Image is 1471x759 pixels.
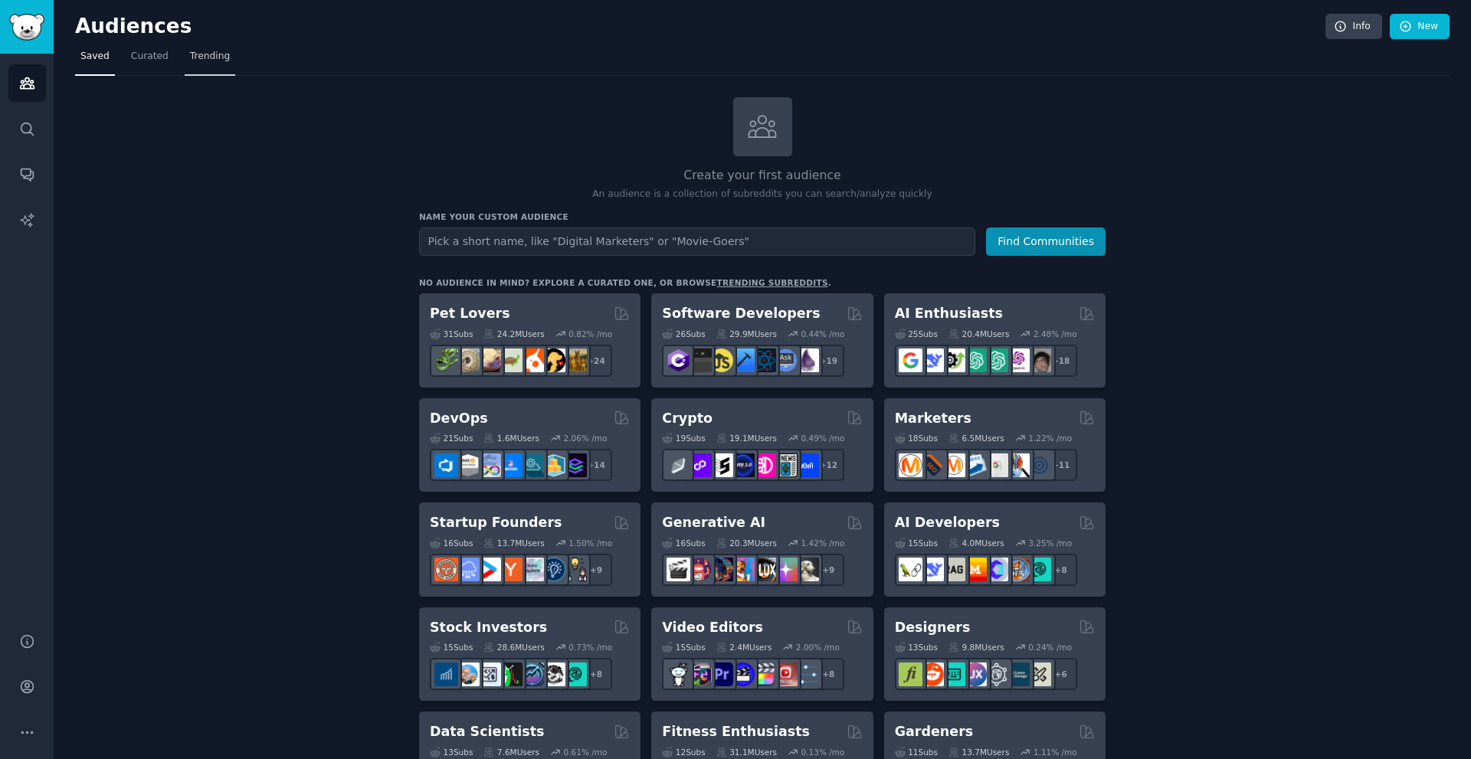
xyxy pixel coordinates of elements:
[899,453,922,477] img: content_marketing
[430,513,562,532] h2: Startup Founders
[920,558,944,581] img: DeepSeek
[752,348,776,372] img: reactnative
[520,662,544,686] img: StocksAndTrading
[662,433,705,443] div: 19 Sub s
[963,453,987,477] img: Emailmarketing
[434,558,458,581] img: EntrepreneurRideAlong
[477,558,501,581] img: startup
[920,348,944,372] img: DeepSeek
[1027,453,1051,477] img: OnlineMarketing
[542,348,565,372] img: PetAdvice
[1006,348,1030,372] img: OpenAIDev
[948,329,1009,339] div: 20.4M Users
[430,538,473,548] div: 16 Sub s
[812,658,844,690] div: + 8
[75,44,115,76] a: Saved
[430,642,473,653] div: 15 Sub s
[801,433,845,443] div: 0.49 % /mo
[80,50,110,64] span: Saved
[667,453,690,477] img: ethfinance
[986,227,1106,256] button: Find Communities
[662,513,765,532] h2: Generative AI
[568,642,612,653] div: 0.73 % /mo
[774,348,798,372] img: AskComputerScience
[963,558,987,581] img: MistralAI
[716,433,777,443] div: 19.1M Users
[795,348,819,372] img: elixir
[499,453,523,477] img: DevOpsLinks
[1045,345,1077,377] div: + 18
[752,558,776,581] img: FluxAI
[430,304,510,323] h2: Pet Lovers
[662,538,705,548] div: 16 Sub s
[774,662,798,686] img: Youtubevideo
[430,747,473,757] div: 13 Sub s
[430,722,544,741] h2: Data Scientists
[580,449,612,481] div: + 14
[456,662,480,686] img: ValueInvesting
[434,662,458,686] img: dividends
[1028,433,1072,443] div: 1.22 % /mo
[483,747,539,757] div: 7.6M Users
[568,538,612,548] div: 1.50 % /mo
[1028,642,1072,653] div: 0.24 % /mo
[1006,558,1030,581] img: llmops
[801,747,845,757] div: 0.13 % /mo
[662,409,713,428] h2: Crypto
[688,662,712,686] img: editors
[520,558,544,581] img: indiehackers
[895,513,1000,532] h2: AI Developers
[709,348,733,372] img: learnjavascript
[580,554,612,586] div: + 9
[483,433,539,443] div: 1.6M Users
[1027,662,1051,686] img: UX_Design
[920,662,944,686] img: logodesign
[1034,747,1077,757] div: 1.11 % /mo
[963,348,987,372] img: chatgpt_promptDesign
[456,348,480,372] img: ballpython
[1045,449,1077,481] div: + 11
[895,433,938,443] div: 18 Sub s
[942,453,965,477] img: AskMarketing
[662,722,810,741] h2: Fitness Enthusiasts
[688,453,712,477] img: 0xPolygon
[731,662,755,686] img: VideoEditors
[752,662,776,686] img: finalcutpro
[716,278,827,287] a: trending subreddits
[563,348,587,372] img: dogbreed
[563,558,587,581] img: growmybusiness
[795,558,819,581] img: DreamBooth
[1390,14,1450,40] a: New
[563,662,587,686] img: technicalanalysis
[895,618,971,637] h2: Designers
[709,453,733,477] img: ethstaker
[895,329,938,339] div: 25 Sub s
[899,558,922,581] img: LangChain
[499,662,523,686] img: Trading
[419,166,1106,185] h2: Create your first audience
[419,188,1106,201] p: An audience is a collection of subreddits you can search/analyze quickly
[895,409,971,428] h2: Marketers
[667,558,690,581] img: aivideo
[1006,662,1030,686] img: learndesign
[662,304,820,323] h2: Software Developers
[520,348,544,372] img: cockatiel
[662,618,763,637] h2: Video Editors
[580,345,612,377] div: + 24
[920,453,944,477] img: bigseo
[709,662,733,686] img: premiere
[419,227,975,256] input: Pick a short name, like "Digital Marketers" or "Movie-Goers"
[483,642,544,653] div: 28.6M Users
[564,433,608,443] div: 2.06 % /mo
[795,453,819,477] img: defi_
[731,453,755,477] img: web3
[801,329,845,339] div: 0.44 % /mo
[185,44,235,76] a: Trending
[667,662,690,686] img: gopro
[942,662,965,686] img: UI_Design
[984,348,1008,372] img: chatgpt_prompts_
[716,329,777,339] div: 29.9M Users
[709,558,733,581] img: deepdream
[483,538,544,548] div: 13.7M Users
[984,453,1008,477] img: googleads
